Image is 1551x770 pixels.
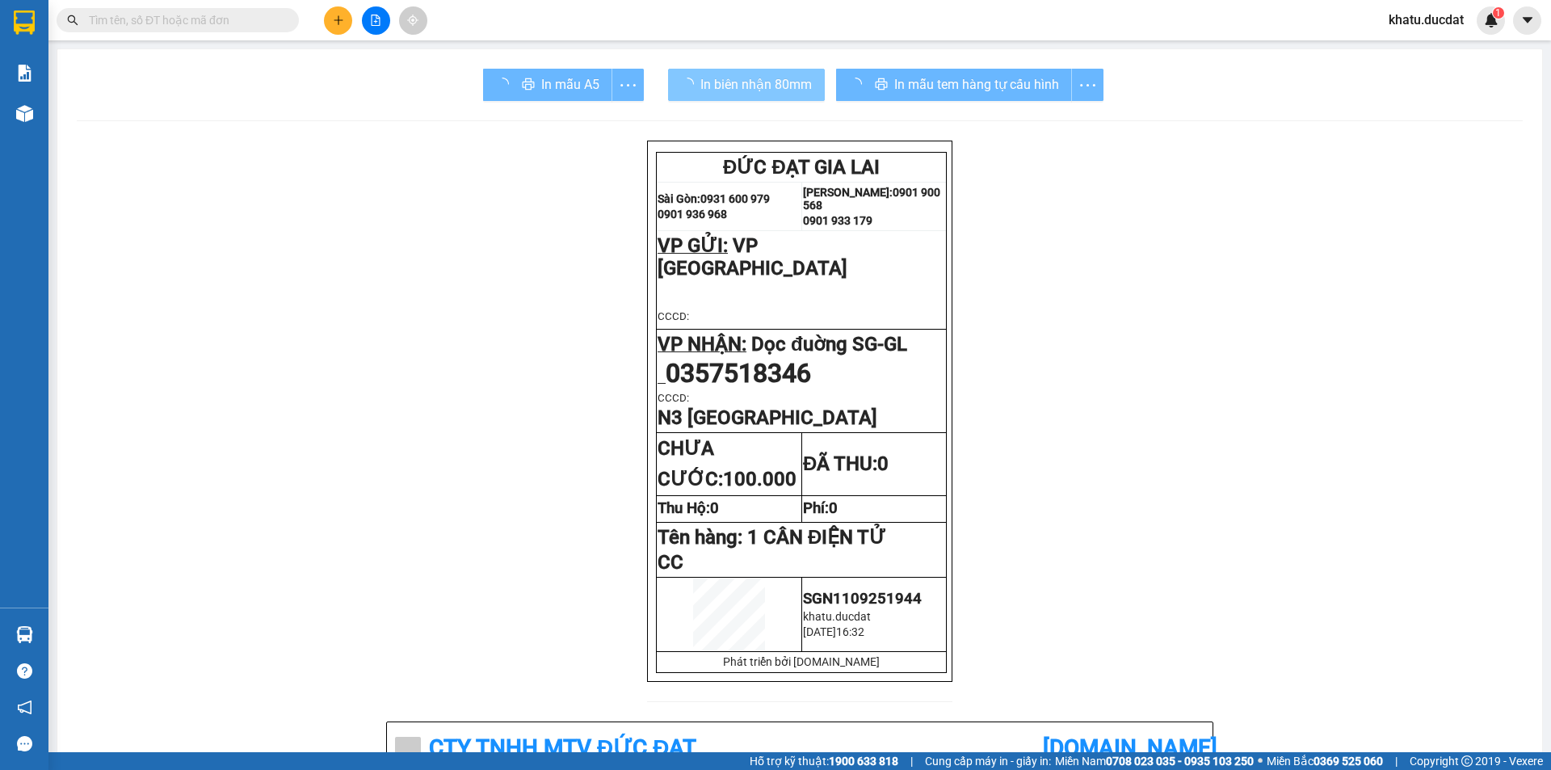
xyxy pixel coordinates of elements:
td: Phát triển bởi [DOMAIN_NAME] [657,651,947,672]
b: CTy TNHH MTV ĐỨC ĐẠT [429,734,696,761]
span: | [910,752,913,770]
strong: [PERSON_NAME]: [803,186,893,199]
span: 100.000 [723,468,797,490]
strong: Thu Hộ: [658,499,719,517]
span: Hỗ trợ kỹ thuật: [750,752,898,770]
button: caret-down [1513,6,1541,35]
b: [DOMAIN_NAME] [1043,734,1217,761]
span: VP GỬI: [658,234,728,257]
span: 0 [877,452,889,475]
img: warehouse-icon [16,626,33,643]
span: Tên hàng: [658,526,886,549]
span: khatu.ducdat [1376,10,1477,30]
span: 1 CÂN ĐIỆN TỬ [747,526,886,549]
span: copyright [1461,755,1473,767]
span: loading [681,78,700,90]
strong: 1900 633 818 [829,755,898,768]
span: 0 [710,499,719,517]
strong: 0708 023 035 - 0935 103 250 [1106,755,1254,768]
span: N3 [GEOGRAPHIC_DATA] [658,406,877,429]
img: logo-vxr [14,11,35,35]
span: message [17,736,32,751]
strong: 0901 933 179 [152,78,231,94]
strong: 0901 900 568 [152,45,282,76]
button: file-add [362,6,390,35]
strong: Sài Gòn: [658,192,700,205]
span: 16:32 [836,625,864,638]
span: VP [GEOGRAPHIC_DATA] [11,101,200,146]
span: file-add [370,15,381,26]
strong: CHƯA CƯỚC: [658,437,797,490]
strong: Phí: [803,499,838,517]
strong: 0931 600 979 [59,53,138,69]
span: ĐỨC ĐẠT GIA LAI [723,156,880,179]
span: caret-down [1520,13,1535,27]
strong: 0901 936 968 [658,208,727,221]
span: [DATE] [803,625,836,638]
strong: ĐÃ THU: [803,452,889,475]
input: Tìm tên, số ĐT hoặc mã đơn [89,11,280,29]
span: plus [333,15,344,26]
span: Miền Nam [1055,752,1254,770]
span: 1 [1495,7,1501,19]
span: khatu.ducdat [803,610,871,623]
span: ⚪️ [1258,758,1263,764]
span: VP NHẬN: [658,333,746,356]
span: Dọc đuờng SG-GL [751,333,907,356]
span: SGN1109251944 [803,590,922,608]
span: notification [17,700,32,715]
sup: 1 [1493,7,1504,19]
strong: 0901 900 568 [803,186,940,212]
span: 0357518346 [666,358,811,389]
button: aim [399,6,427,35]
img: warehouse-icon [16,105,33,122]
span: In biên nhận 80mm [700,74,812,95]
span: | [1395,752,1398,770]
span: aim [407,15,418,26]
span: 0 [829,499,838,517]
span: CCCD: [658,392,689,404]
strong: 0901 933 179 [803,214,872,227]
span: CCCD: [658,310,689,322]
button: plus [324,6,352,35]
span: VP [GEOGRAPHIC_DATA] [658,234,847,280]
strong: 0369 525 060 [1314,755,1383,768]
strong: Sài Gòn: [11,53,59,69]
span: Miền Bắc [1267,752,1383,770]
span: VP GỬI: [11,101,81,124]
img: solution-icon [16,65,33,82]
span: search [67,15,78,26]
span: Cung cấp máy in - giấy in: [925,752,1051,770]
button: In biên nhận 80mm [668,69,825,101]
strong: 0931 600 979 [700,192,770,205]
span: question-circle [17,663,32,679]
span: CC [658,551,683,574]
img: icon-new-feature [1484,13,1498,27]
strong: [PERSON_NAME]: [152,45,253,61]
span: ĐỨC ĐẠT GIA LAI [69,15,226,38]
strong: 0901 936 968 [11,71,90,86]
